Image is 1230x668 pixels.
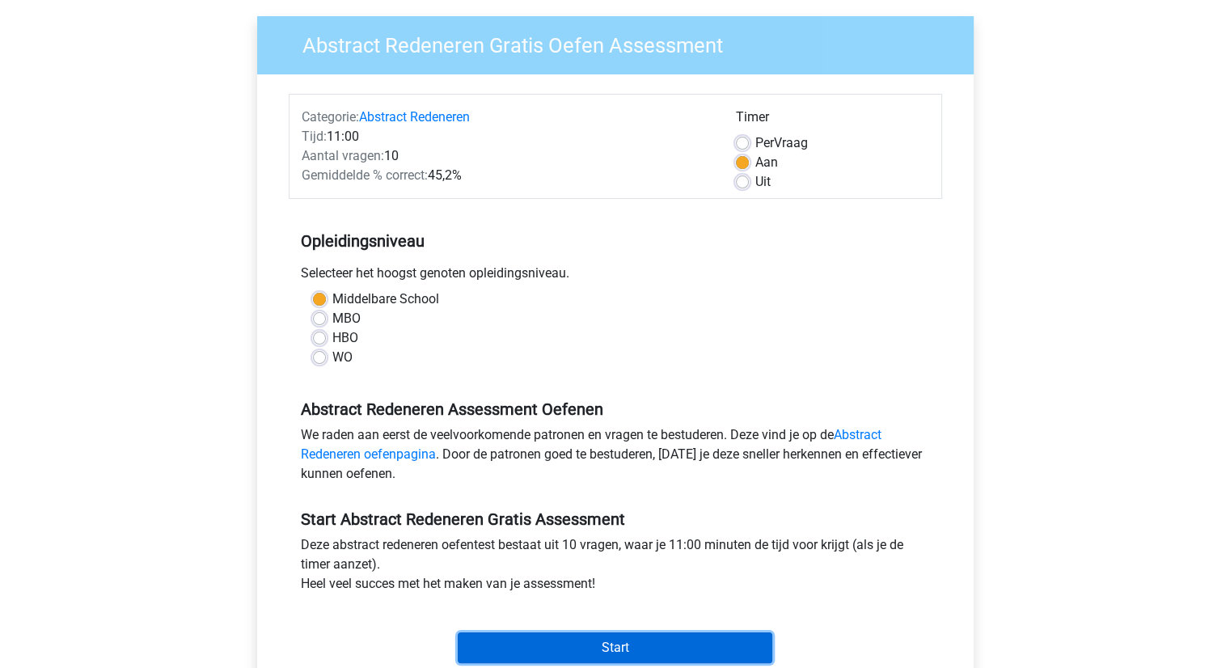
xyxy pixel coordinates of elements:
label: WO [332,348,353,367]
div: 10 [290,146,724,166]
label: HBO [332,328,358,348]
input: Start [458,632,772,663]
span: Categorie: [302,109,359,125]
span: Per [755,135,774,150]
div: 11:00 [290,127,724,146]
div: Timer [736,108,929,133]
div: 45,2% [290,166,724,185]
h3: Abstract Redeneren Gratis Oefen Assessment [283,27,962,58]
span: Gemiddelde % correct: [302,167,428,183]
label: MBO [332,309,361,328]
div: Selecteer het hoogst genoten opleidingsniveau. [289,264,942,290]
span: Aantal vragen: [302,148,384,163]
div: We raden aan eerst de veelvoorkomende patronen en vragen te bestuderen. Deze vind je op de . Door... [289,425,942,490]
div: Deze abstract redeneren oefentest bestaat uit 10 vragen, waar je 11:00 minuten de tijd voor krijg... [289,535,942,600]
label: Middelbare School [332,290,439,309]
a: Abstract Redeneren [359,109,470,125]
h5: Abstract Redeneren Assessment Oefenen [301,400,930,419]
label: Vraag [755,133,808,153]
label: Uit [755,172,771,192]
h5: Start Abstract Redeneren Gratis Assessment [301,509,930,529]
h5: Opleidingsniveau [301,225,930,257]
label: Aan [755,153,778,172]
span: Tijd: [302,129,327,144]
